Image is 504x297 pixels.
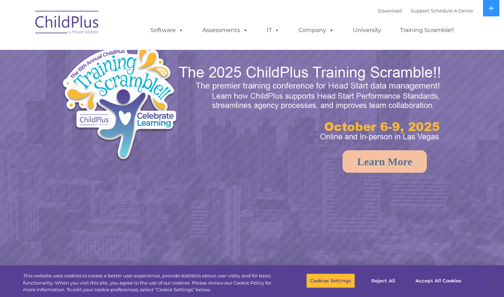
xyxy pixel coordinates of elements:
a: Schedule A Demo [431,8,473,14]
a: Support [410,8,429,14]
a: University [346,23,388,37]
button: Accept All Cookies [412,273,465,288]
a: Software [143,23,191,37]
button: Cookies Settings [306,273,355,288]
a: Company [291,23,341,37]
button: Reject All [361,273,405,288]
a: Learn More [343,150,427,173]
div: This website uses cookies to create a better user experience, provide statistics about user visit... [23,272,277,293]
a: IT [260,23,287,37]
img: ChildPlus by Procare Solutions [32,6,103,41]
button: Close [485,273,500,288]
a: Training Scramble!! [393,23,461,37]
a: Download [378,8,402,14]
a: Assessments [195,23,255,37]
font: | [378,8,473,14]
